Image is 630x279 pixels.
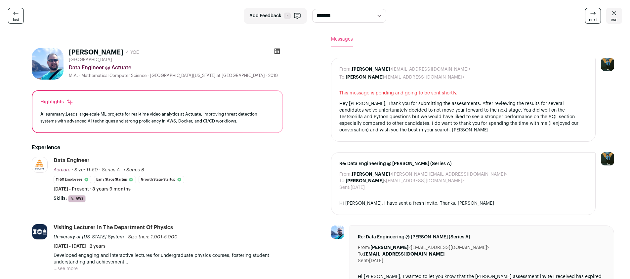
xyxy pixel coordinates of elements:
b: [PERSON_NAME] [346,179,384,183]
span: Re: Data Engineering @ [PERSON_NAME] (Series A) [339,160,588,167]
div: Highlights [40,99,73,105]
dd: <[EMAIL_ADDRESS][DOMAIN_NAME]> [346,74,465,81]
img: 714304dd79efd885fb605576909b30d9e656cc2b41b71ecb97a186057b941e34 [32,158,47,171]
dt: To: [339,74,346,81]
dt: From: [339,171,352,178]
a: next [585,8,601,24]
span: AI summary: [40,112,66,116]
h2: Experience [32,144,283,152]
img: 12031951-medium_jpg [601,152,614,165]
span: · Size then: 1,001-5,000 [125,235,178,239]
a: last [8,8,24,24]
dd: [DATE] [369,258,383,264]
span: last [13,17,19,22]
span: Re: Data Engineering @ [PERSON_NAME] (Series A) [358,234,606,240]
div: Hey [PERSON_NAME], Thank you for submitting the assessments. After reviewing the results for seve... [339,100,588,133]
div: Data Engineer [54,157,90,164]
button: ...see more [54,265,78,272]
li: AWS [68,195,86,202]
span: Actuate [54,168,70,172]
a: esc [606,8,622,24]
span: University of [US_STATE] System [54,235,124,239]
div: M.A. - Mathematical Computer Science - [GEOGRAPHIC_DATA][US_STATE] at [GEOGRAPHIC_DATA] - 2019 [69,73,283,78]
button: Messages [331,32,353,47]
b: [EMAIL_ADDRESS][DOMAIN_NAME] [364,252,444,257]
dt: To: [339,178,346,184]
b: [PERSON_NAME] [352,172,390,177]
li: 11-50 employees [54,176,91,183]
div: Hi [PERSON_NAME], I have sent a fresh invite. Thanks, [PERSON_NAME] [339,200,588,207]
span: · [99,167,101,173]
div: Visiting Lecturer in the Department of Physics [54,224,173,231]
dd: <[EMAIL_ADDRESS][DOMAIN_NAME]> [346,178,465,184]
span: · Size: 11-50 [72,168,98,172]
img: 12031951-medium_jpg [601,58,614,71]
dd: <[EMAIL_ADDRESS][DOMAIN_NAME]> [370,244,489,251]
span: Add Feedback [249,13,281,19]
p: Developed engaging and interactive lectures for undergraduate physics courses, fostering student ... [54,252,283,265]
img: a889ce409cc732da93157e7dba4c6fabb35a1def509f29298e37ccefd6f96892.jpg [32,224,47,239]
dd: [DATE] [351,184,365,191]
b: [PERSON_NAME] [370,245,408,250]
span: esc [611,17,617,22]
b: [PERSON_NAME] [352,67,390,72]
dt: From: [358,244,370,251]
b: [PERSON_NAME] [346,75,384,80]
img: afb1e5f55373313f0ff90fce977a4a182fe52f21f1895bee42c83db0d745ef2d.jpg [331,226,344,239]
li: Early Stage Startup [94,176,136,183]
dt: Sent: [339,184,351,191]
div: Data Engineer @ Actuate [69,64,283,72]
dt: To: [358,251,364,258]
span: [DATE] - [DATE] · 2 years [54,243,105,250]
h1: [PERSON_NAME] [69,48,123,57]
span: Skills: [54,195,67,202]
img: afb1e5f55373313f0ff90fce977a4a182fe52f21f1895bee42c83db0d745ef2d.jpg [32,48,63,80]
dd: <[EMAIL_ADDRESS][DOMAIN_NAME]> [352,66,471,73]
dd: <[PERSON_NAME][EMAIL_ADDRESS][DOMAIN_NAME]> [352,171,507,178]
span: Series A → Series B [102,168,144,172]
li: Growth Stage Startup [139,176,184,183]
span: F [284,13,291,19]
span: This message is pending and going to be sent shortly. [339,90,588,96]
span: next [589,17,597,22]
button: Add Feedback F [244,8,307,24]
div: 4 YOE [126,49,139,56]
dt: From: [339,66,352,73]
span: [GEOGRAPHIC_DATA] [69,57,112,62]
div: Leads large-scale ML projects for real-time video analytics at Actuate, improving threat detectio... [40,111,274,124]
span: [DATE] - Present · 3 years 9 months [54,186,131,192]
dt: Sent: [358,258,369,264]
